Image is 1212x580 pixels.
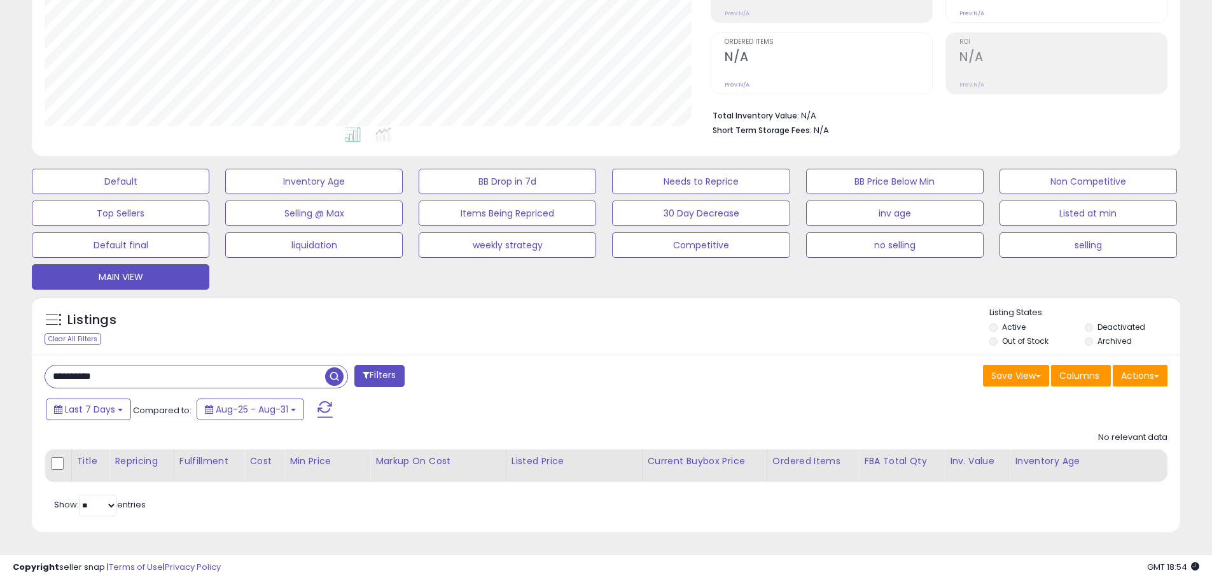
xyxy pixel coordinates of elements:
span: Last 7 Days [65,403,115,416]
button: Default [32,169,209,194]
span: Ordered Items [725,39,932,46]
div: Current Buybox Price [648,455,762,468]
div: Inv. value [950,455,1004,468]
b: Short Term Storage Fees: [713,125,812,136]
div: No relevant data [1098,432,1167,444]
button: selling [1000,232,1177,258]
h5: Listings [67,311,116,329]
a: Terms of Use [109,561,163,573]
label: Deactivated [1097,322,1145,332]
p: Listing States: [989,307,1180,319]
h2: N/A [725,50,932,67]
small: Prev: N/A [725,10,749,17]
span: N/A [814,124,829,136]
button: no selling [806,232,984,258]
button: Needs to Reprice [612,169,790,194]
span: Show: entries [54,499,146,511]
strong: Copyright [13,561,59,573]
button: liquidation [225,232,403,258]
button: Inventory Age [225,169,403,194]
div: Inventory Age [1015,455,1162,468]
button: Aug-25 - Aug-31 [197,399,304,420]
button: Actions [1113,365,1167,386]
h2: N/A [959,50,1167,67]
div: Min Price [289,455,365,468]
button: Last 7 Days [46,399,131,420]
button: MAIN VIEW [32,264,209,290]
button: Columns [1051,365,1111,386]
div: Markup on Cost [375,455,501,468]
button: BB Price Below Min [806,169,984,194]
button: inv age [806,201,984,226]
button: weekly strategy [419,232,596,258]
div: Cost [249,455,279,468]
span: Compared to: [133,404,192,416]
div: FBA Total Qty [864,455,939,468]
div: Fulfillment [179,455,239,468]
span: ROI [959,39,1167,46]
small: Prev: N/A [959,81,984,88]
small: Prev: N/A [959,10,984,17]
button: Save View [983,365,1049,386]
div: Listed Price [512,455,637,468]
button: Items Being Repriced [419,201,596,226]
button: Top Sellers [32,201,209,226]
li: N/A [713,107,1158,122]
button: Filters [354,365,404,387]
th: The percentage added to the cost of goods (COGS) that forms the calculator for Min & Max prices. [370,449,506,481]
span: 2025-09-8 18:54 GMT [1147,561,1199,573]
div: Clear All Filters [45,333,101,345]
button: Selling @ Max [225,201,403,226]
span: Aug-25 - Aug-31 [216,403,288,416]
span: Columns [1059,369,1099,382]
button: BB Drop in 7d [419,169,596,194]
a: Privacy Policy [165,561,221,573]
button: 30 Day Decrease [612,201,790,226]
div: Title [77,455,104,468]
div: seller snap | | [13,562,221,574]
label: Out of Stock [1002,336,1048,346]
label: Active [1002,322,1026,332]
button: Listed at min [1000,201,1177,226]
div: Repricing [115,455,168,468]
div: Ordered Items [772,455,853,468]
small: Prev: N/A [725,81,749,88]
button: Default final [32,232,209,258]
button: Non Competitive [1000,169,1177,194]
label: Archived [1097,336,1132,346]
button: Competitive [612,232,790,258]
b: Total Inventory Value: [713,110,799,121]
